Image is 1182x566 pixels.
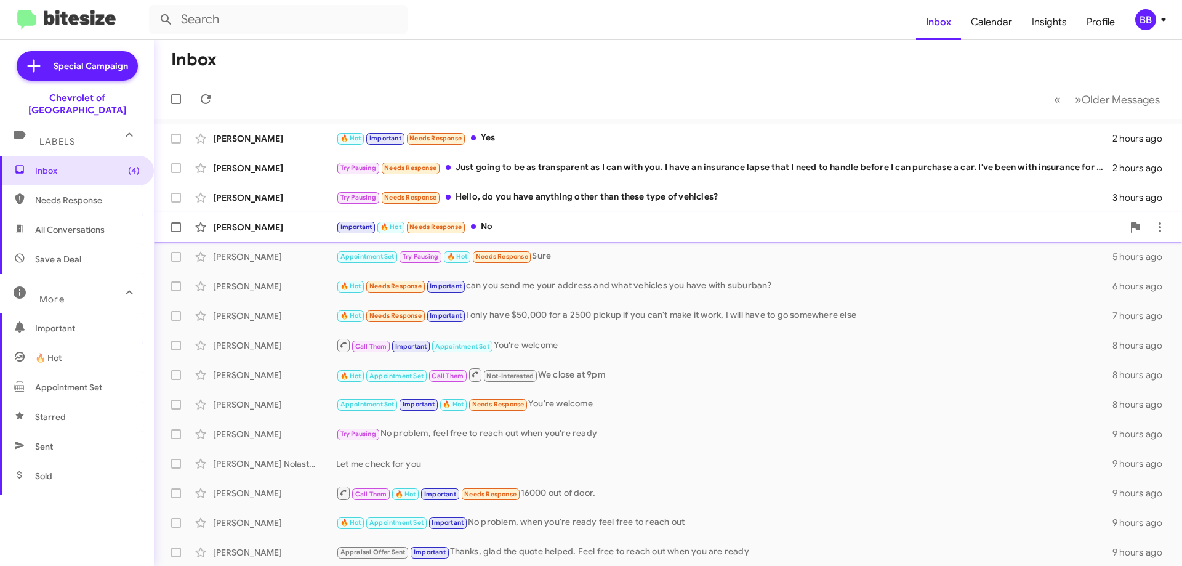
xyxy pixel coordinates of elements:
[336,545,1112,559] div: Thanks, glad the quote helped. Feel free to reach out when you are ready
[1125,9,1168,30] button: BB
[35,411,66,423] span: Starred
[340,282,361,290] span: 🔥 Hot
[340,312,361,320] span: 🔥 Hot
[403,400,435,408] span: Important
[476,253,528,261] span: Needs Response
[435,342,489,350] span: Appointment Set
[213,458,336,470] div: [PERSON_NAME] Nolastname118506370
[336,279,1112,293] div: can you send me your address and what vehicles you have with suburban?
[395,490,416,498] span: 🔥 Hot
[369,134,401,142] span: Important
[1112,428,1172,440] div: 9 hours ago
[340,430,376,438] span: Try Pausing
[336,485,1112,501] div: 16000 out of door.
[35,322,140,334] span: Important
[916,4,961,40] a: Inbox
[213,339,336,352] div: [PERSON_NAME]
[213,369,336,381] div: [PERSON_NAME]
[1112,546,1172,559] div: 9 hours ago
[336,338,1112,353] div: You're welcome
[35,470,52,482] span: Sold
[1047,87,1167,112] nav: Page navigation example
[1112,310,1172,322] div: 7 hours ago
[414,548,446,556] span: Important
[336,220,1123,234] div: No
[35,194,140,206] span: Needs Response
[340,548,406,556] span: Appraisal Offer Sent
[1082,93,1160,107] span: Older Messages
[35,224,105,236] span: All Conversations
[35,352,62,364] span: 🔥 Hot
[380,223,401,231] span: 🔥 Hot
[128,164,140,177] span: (4)
[213,280,336,293] div: [PERSON_NAME]
[409,223,462,231] span: Needs Response
[213,251,336,263] div: [PERSON_NAME]
[447,253,468,261] span: 🔥 Hot
[213,310,336,322] div: [PERSON_NAME]
[1112,339,1172,352] div: 8 hours ago
[369,282,422,290] span: Needs Response
[1112,280,1172,293] div: 6 hours ago
[369,519,424,527] span: Appointment Set
[336,427,1112,441] div: No problem, feel free to reach out when you're ready
[213,487,336,499] div: [PERSON_NAME]
[395,342,427,350] span: Important
[340,253,395,261] span: Appointment Set
[1112,487,1172,499] div: 9 hours ago
[35,253,81,265] span: Save a Deal
[336,131,1112,145] div: Yes
[336,367,1112,382] div: We close at 9pm
[213,428,336,440] div: [PERSON_NAME]
[336,190,1112,204] div: Hello, do you have anything other than these type of vehicles?
[1112,517,1172,529] div: 9 hours ago
[213,192,336,204] div: [PERSON_NAME]
[213,221,336,233] div: [PERSON_NAME]
[340,164,376,172] span: Try Pausing
[1022,4,1077,40] span: Insights
[340,223,372,231] span: Important
[54,60,128,72] span: Special Campaign
[961,4,1022,40] a: Calendar
[336,249,1112,264] div: Sure
[340,134,361,142] span: 🔥 Hot
[1112,369,1172,381] div: 8 hours ago
[17,51,138,81] a: Special Campaign
[430,312,462,320] span: Important
[336,161,1112,175] div: Just going to be as transparent as I can with you. I have an insurance lapse that I need to handl...
[1112,192,1172,204] div: 3 hours ago
[213,546,336,559] div: [PERSON_NAME]
[1077,4,1125,40] a: Profile
[340,193,376,201] span: Try Pausing
[35,381,102,394] span: Appointment Set
[35,164,140,177] span: Inbox
[384,164,436,172] span: Needs Response
[340,400,395,408] span: Appointment Set
[1112,251,1172,263] div: 5 hours ago
[336,515,1112,530] div: No problem, when you're ready feel free to reach out
[424,490,456,498] span: Important
[336,397,1112,411] div: You're welcome
[443,400,464,408] span: 🔥 Hot
[369,372,424,380] span: Appointment Set
[213,132,336,145] div: [PERSON_NAME]
[1112,162,1172,174] div: 2 hours ago
[486,372,534,380] span: Not-Interested
[336,458,1112,470] div: Let me check for you
[472,400,525,408] span: Needs Response
[464,490,517,498] span: Needs Response
[384,193,436,201] span: Needs Response
[213,398,336,411] div: [PERSON_NAME]
[340,519,361,527] span: 🔥 Hot
[336,309,1112,323] div: I only have $50,000 for a 2500 pickup if you can't make it work, I will have to go somewhere else
[1112,398,1172,411] div: 8 hours ago
[355,490,387,498] span: Call Them
[39,136,75,147] span: Labels
[35,440,53,453] span: Sent
[340,372,361,380] span: 🔥 Hot
[432,372,464,380] span: Call Them
[213,517,336,529] div: [PERSON_NAME]
[1112,132,1172,145] div: 2 hours ago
